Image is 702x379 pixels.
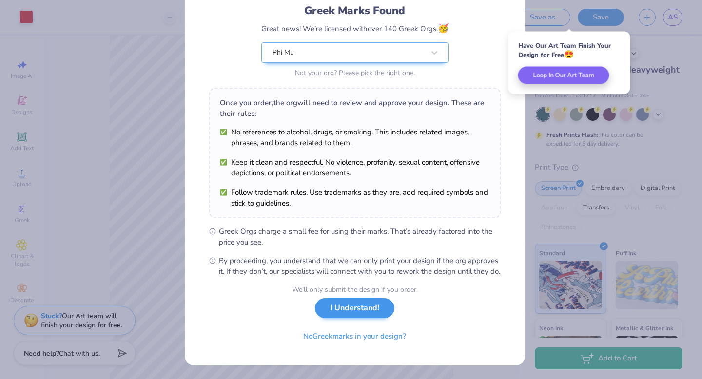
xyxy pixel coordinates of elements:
li: Keep it clean and respectful. No violence, profanity, sexual content, offensive depictions, or po... [220,157,490,178]
li: No references to alcohol, drugs, or smoking. This includes related images, phrases, and brands re... [220,127,490,148]
button: NoGreekmarks in your design? [295,326,414,346]
div: Once you order, the org will need to review and approve your design. These are their rules: [220,97,490,119]
div: Have Our Art Team Finish Your Design for Free [518,41,621,59]
div: Not your org? Please pick the right one. [261,68,448,78]
li: Follow trademark rules. Use trademarks as they are, add required symbols and stick to guidelines. [220,187,490,208]
span: 😍 [564,49,574,60]
span: 🥳 [438,22,448,34]
div: Great news! We’re licensed with over 140 Greek Orgs. [261,22,448,35]
button: Loop In Our Art Team [518,67,609,84]
div: We’ll only submit the design if you order. [292,284,418,295]
div: Greek Marks Found [261,3,448,19]
button: I Understand! [315,298,394,318]
span: By proceeding, you understand that we can only print your design if the org approves it. If they ... [219,255,501,277]
span: Greek Orgs charge a small fee for using their marks. That’s already factored into the price you see. [219,226,501,247]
